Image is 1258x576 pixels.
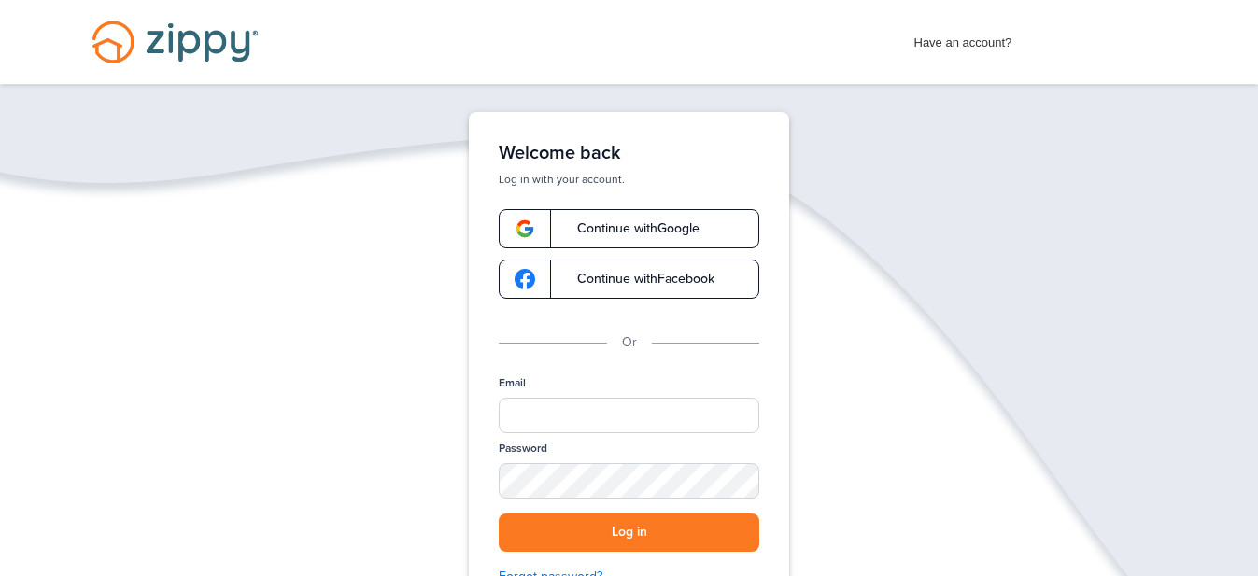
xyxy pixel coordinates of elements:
input: Email [499,398,759,433]
p: Or [622,332,637,353]
p: Log in with your account. [499,172,759,187]
img: google-logo [515,218,535,239]
input: Password [499,463,759,499]
img: google-logo [515,269,535,289]
label: Password [499,441,547,457]
a: google-logoContinue withFacebook [499,260,759,299]
label: Email [499,375,526,391]
button: Log in [499,513,759,552]
span: Continue with Facebook [558,273,714,286]
a: google-logoContinue withGoogle [499,209,759,248]
h1: Welcome back [499,142,759,164]
span: Continue with Google [558,222,700,235]
span: Have an account? [914,23,1012,53]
